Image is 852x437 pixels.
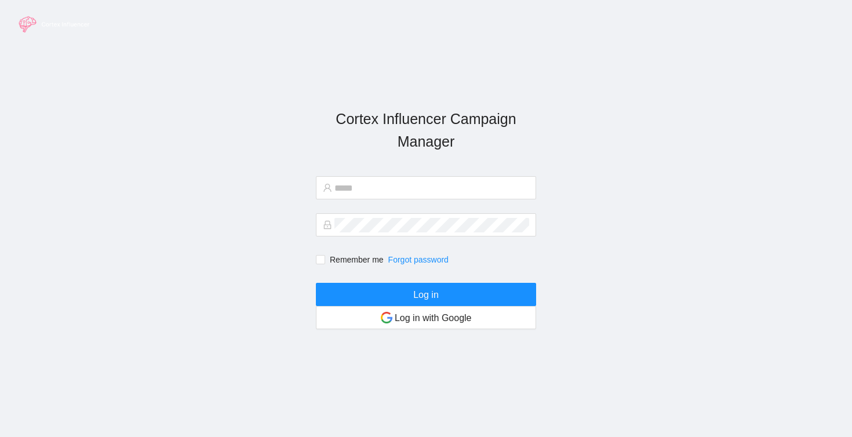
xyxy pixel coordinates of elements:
[325,253,388,266] span: Remember me
[323,220,332,230] span: lock
[316,306,536,329] button: Log in with Google
[316,108,536,154] p: Cortex Influencer Campaign Manager
[12,12,99,37] img: cortex_influencer_logo.eb7f05af6ea253643d75.png
[316,283,536,306] button: Log in
[381,312,392,323] img: google.35bcce80fd9ee301f1c9.png
[413,287,439,302] span: Log in
[388,255,449,264] a: Forgot password
[395,311,472,325] article: Log in with Google
[323,183,332,192] span: user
